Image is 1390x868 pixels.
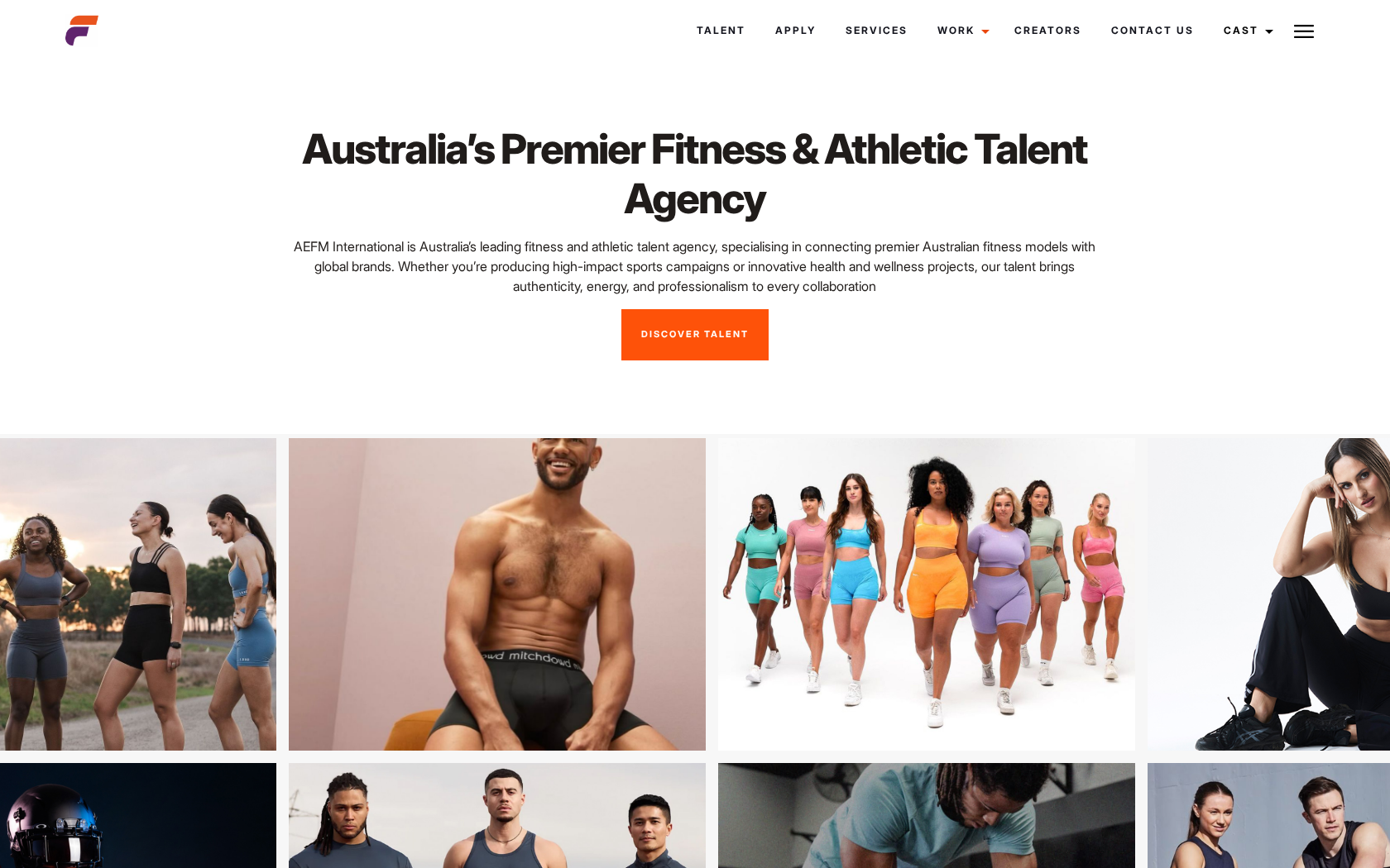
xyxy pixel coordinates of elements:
[621,309,769,360] a: Discover Talent
[279,124,1111,223] h1: Australia’s Premier Fitness & Athletic Talent Agency
[1294,21,1314,41] img: Burger icon
[923,8,999,53] a: Work
[999,8,1096,53] a: Creators
[218,438,635,751] img: Snapinsta.app_457655721_3365134797126157_1091783593788370625_n_1080
[65,14,98,47] img: cropped-aefm-brand-fav-22-square.png
[760,8,831,53] a: Apply
[682,8,760,53] a: Talent
[647,438,1064,751] img: 27
[831,8,923,53] a: Services
[279,236,1111,296] p: AEFM International is Australia’s leading fitness and athletic talent agency, specialising in con...
[1209,8,1283,53] a: Cast
[1096,8,1209,53] a: Contact Us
